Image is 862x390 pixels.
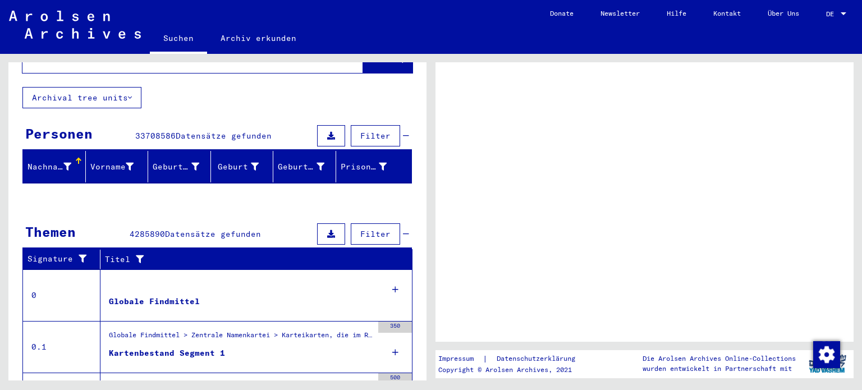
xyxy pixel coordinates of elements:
[27,161,71,173] div: Nachname
[278,161,324,173] div: Geburtsdatum
[813,341,840,368] img: Zustimmung ändern
[27,158,85,176] div: Nachname
[23,321,100,373] td: 0.1
[135,131,176,141] span: 33708586
[22,87,141,108] button: Archival tree units
[150,25,207,54] a: Suchen
[336,151,412,182] mat-header-cell: Prisoner #
[273,151,336,182] mat-header-cell: Geburtsdatum
[643,354,796,364] p: Die Arolsen Archives Online-Collections
[488,353,589,365] a: Datenschutzerklärung
[806,350,849,378] img: yv_logo.png
[378,322,412,333] div: 350
[23,269,100,321] td: 0
[360,131,391,141] span: Filter
[148,151,211,182] mat-header-cell: Geburtsname
[341,161,387,173] div: Prisoner #
[438,365,589,375] p: Copyright © Arolsen Archives, 2021
[130,229,165,239] span: 4285890
[360,229,391,239] span: Filter
[215,161,259,173] div: Geburt‏
[351,223,400,245] button: Filter
[165,229,261,239] span: Datensätze gefunden
[826,10,838,18] span: DE
[378,373,412,384] div: 500
[176,131,272,141] span: Datensätze gefunden
[109,347,225,359] div: Kartenbestand Segment 1
[23,151,86,182] mat-header-cell: Nachname
[207,25,310,52] a: Archiv erkunden
[438,353,483,365] a: Impressum
[341,158,401,176] div: Prisoner #
[9,11,141,39] img: Arolsen_neg.svg
[438,353,589,365] div: |
[90,161,134,173] div: Vorname
[86,151,149,182] mat-header-cell: Vorname
[211,151,274,182] mat-header-cell: Geburt‏
[27,250,103,268] div: Signature
[90,158,148,176] div: Vorname
[278,158,338,176] div: Geburtsdatum
[153,158,213,176] div: Geburtsname
[351,125,400,146] button: Filter
[153,161,199,173] div: Geburtsname
[105,254,390,265] div: Titel
[109,296,200,308] div: Globale Findmittel
[643,364,796,374] p: wurden entwickelt in Partnerschaft mit
[27,253,91,265] div: Signature
[109,330,373,346] div: Globale Findmittel > Zentrale Namenkartei > Karteikarten, die im Rahmen der sequentiellen Massend...
[215,158,273,176] div: Geburt‏
[25,222,76,242] div: Themen
[105,250,401,268] div: Titel
[25,123,93,144] div: Personen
